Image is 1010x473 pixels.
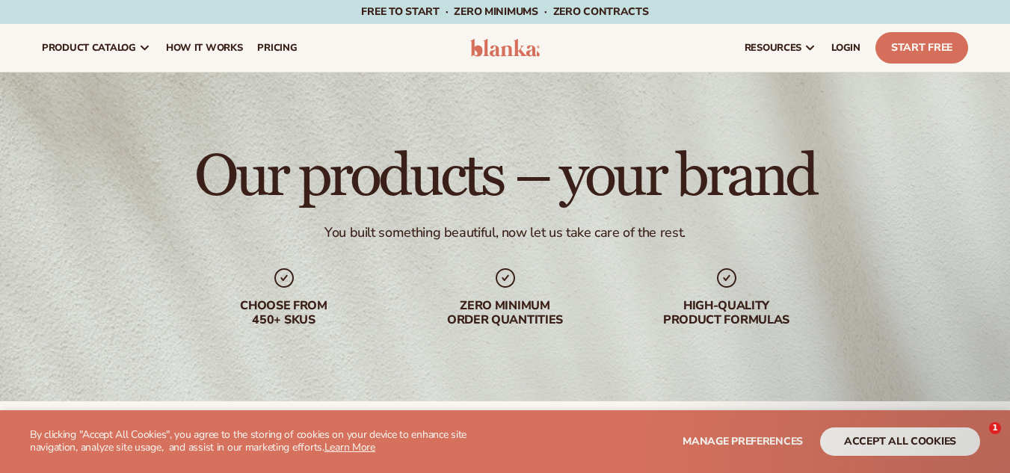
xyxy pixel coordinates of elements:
[683,427,803,456] button: Manage preferences
[824,24,868,72] a: LOGIN
[188,299,380,327] div: Choose from 450+ Skus
[831,42,860,54] span: LOGIN
[875,32,968,64] a: Start Free
[470,39,541,57] img: logo
[737,24,824,72] a: resources
[324,440,375,454] a: Learn More
[410,299,601,327] div: Zero minimum order quantities
[324,224,686,241] div: You built something beautiful, now let us take care of the rest.
[361,4,648,19] span: Free to start · ZERO minimums · ZERO contracts
[34,24,158,72] a: product catalog
[683,434,803,448] span: Manage preferences
[30,429,499,454] p: By clicking "Accept All Cookies", you agree to the storing of cookies on your device to enhance s...
[166,42,243,54] span: How It Works
[820,427,980,456] button: accept all cookies
[42,42,136,54] span: product catalog
[631,299,822,327] div: High-quality product formulas
[158,24,250,72] a: How It Works
[958,422,994,458] iframe: Intercom live chat
[257,42,297,54] span: pricing
[250,24,304,72] a: pricing
[745,42,801,54] span: resources
[989,422,1001,434] span: 1
[194,146,816,206] h1: Our products – your brand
